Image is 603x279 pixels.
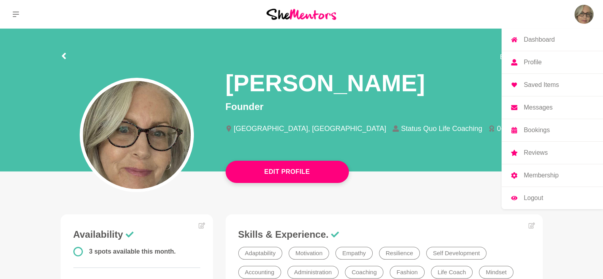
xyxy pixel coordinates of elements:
a: Saved Items [502,74,603,96]
a: Reviews [502,142,603,164]
li: [GEOGRAPHIC_DATA], [GEOGRAPHIC_DATA] [226,125,393,132]
p: Logout [524,195,543,201]
a: Messages [502,96,603,119]
h3: Skills & Experience. [238,229,530,241]
p: Dashboard [524,37,555,43]
span: 3 spots available this month. [89,248,176,255]
p: Messages [524,104,553,111]
a: Dashboard [502,29,603,51]
button: Edit Profile [226,161,349,183]
span: Edit profile [500,52,530,62]
a: Sharon WilliamsDashboardProfileSaved ItemsMessagesBookingsReviewsMembershipLogout [574,5,593,24]
p: Bookings [524,127,550,133]
li: 0-2 years [488,125,533,132]
h3: Availability [73,229,200,241]
p: Saved Items [524,82,559,88]
h1: [PERSON_NAME] [226,68,425,98]
p: Profile [524,59,542,65]
img: Sharon Williams [574,5,593,24]
p: Founder [226,100,543,114]
p: Membership [524,172,559,179]
a: Profile [502,51,603,73]
a: Bookings [502,119,603,141]
p: Reviews [524,150,547,156]
img: She Mentors Logo [266,9,336,19]
li: Status Quo Life Coaching [392,125,488,132]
